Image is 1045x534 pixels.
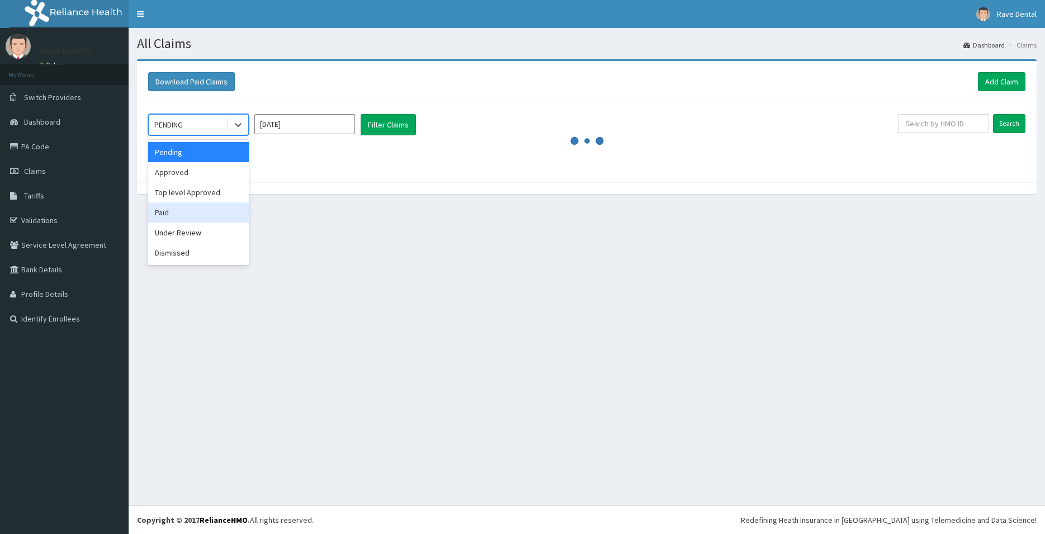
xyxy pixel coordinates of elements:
div: Pending [148,142,249,162]
svg: audio-loading [570,124,604,158]
div: Top level Approved [148,182,249,202]
span: Dashboard [24,117,60,127]
button: Download Paid Claims [148,72,235,91]
input: Search [993,114,1025,133]
div: Redefining Heath Insurance in [GEOGRAPHIC_DATA] using Telemedicine and Data Science! [741,514,1037,526]
span: Claims [24,166,46,176]
a: Dashboard [963,40,1005,50]
img: User Image [6,34,31,59]
h1: All Claims [137,36,1037,51]
img: User Image [976,7,990,21]
input: Select Month and Year [254,114,355,134]
strong: Copyright © 2017 . [137,515,250,525]
button: Filter Claims [361,114,416,135]
li: Claims [1006,40,1037,50]
div: Paid [148,202,249,223]
footer: All rights reserved. [129,505,1045,534]
input: Search by HMO ID [898,114,989,133]
div: PENDING [154,119,183,130]
span: Switch Providers [24,92,81,102]
div: Approved [148,162,249,182]
span: Rave Dental [997,9,1037,19]
a: Add Claim [978,72,1025,91]
a: Online [39,61,66,69]
div: Under Review [148,223,249,243]
a: RelianceHMO [200,515,248,525]
div: Dismissed [148,243,249,263]
p: Rave Dental [39,45,92,55]
span: Tariffs [24,191,44,201]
